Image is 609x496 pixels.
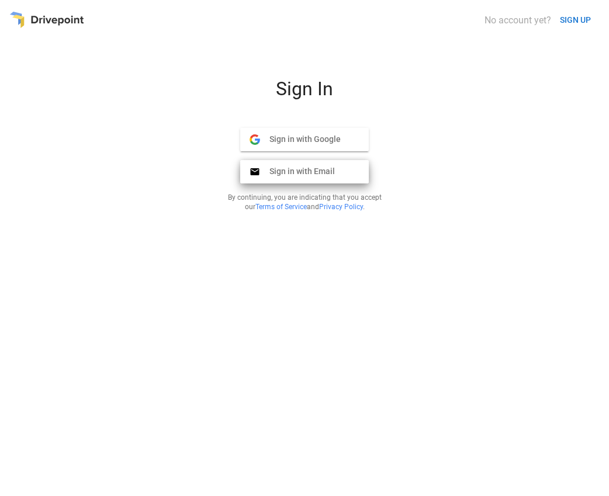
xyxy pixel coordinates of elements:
[319,203,363,211] a: Privacy Policy
[260,166,335,176] span: Sign in with Email
[164,78,445,109] div: Sign In
[555,9,596,31] button: SIGN UP
[485,15,551,26] div: No account yet?
[240,128,369,151] button: Sign in with Google
[260,134,341,144] span: Sign in with Google
[213,193,396,211] p: By continuing, you are indicating that you accept our and .
[240,160,369,183] button: Sign in with Email
[255,203,307,211] a: Terms of Service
